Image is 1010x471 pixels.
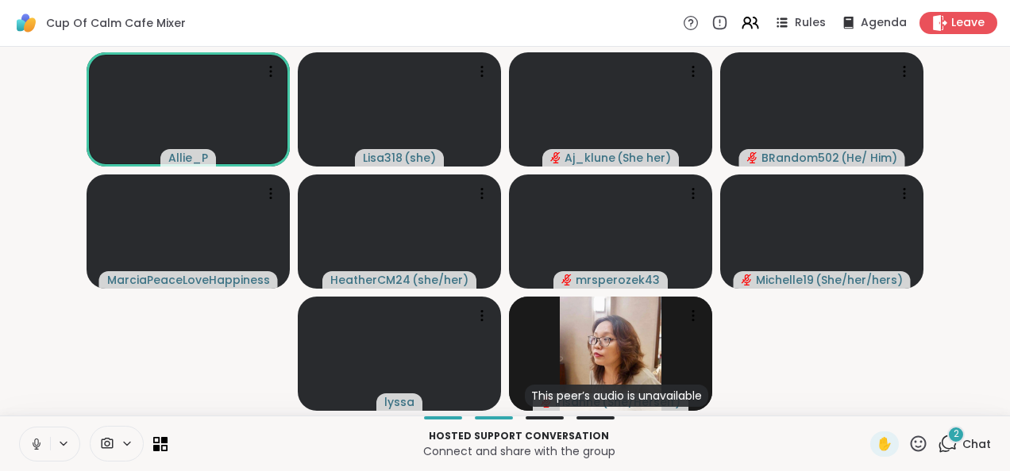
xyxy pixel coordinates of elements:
[330,272,411,288] span: HeatherCM24
[861,15,907,31] span: Agenda
[404,150,436,166] span: ( she )
[560,297,661,411] img: irisanne
[107,272,270,288] span: MarciaPeaceLoveHappiness
[951,15,985,31] span: Leave
[841,150,897,166] span: ( He/ Him )
[46,15,186,31] span: Cup Of Calm Cafe Mixer
[761,150,839,166] span: BRandom502
[412,272,468,288] span: ( she/her )
[13,10,40,36] img: ShareWell Logomark
[617,150,671,166] span: ( She her )
[962,436,991,452] span: Chat
[954,427,959,441] span: 2
[756,272,814,288] span: Michelle19
[177,443,861,459] p: Connect and share with the group
[795,15,826,31] span: Rules
[168,150,208,166] span: Allie_P
[815,272,903,288] span: ( She/her/hers )
[384,394,414,410] span: lyssa
[525,385,708,407] div: This peer’s audio is unavailable
[747,152,758,163] span: audio-muted
[177,429,861,443] p: Hosted support conversation
[576,272,660,288] span: mrsperozek43
[561,274,572,285] span: audio-muted
[363,150,403,166] span: Lisa318
[550,152,561,163] span: audio-muted
[742,274,753,285] span: audio-muted
[877,435,892,454] span: ✋
[565,150,615,166] span: Aj_klune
